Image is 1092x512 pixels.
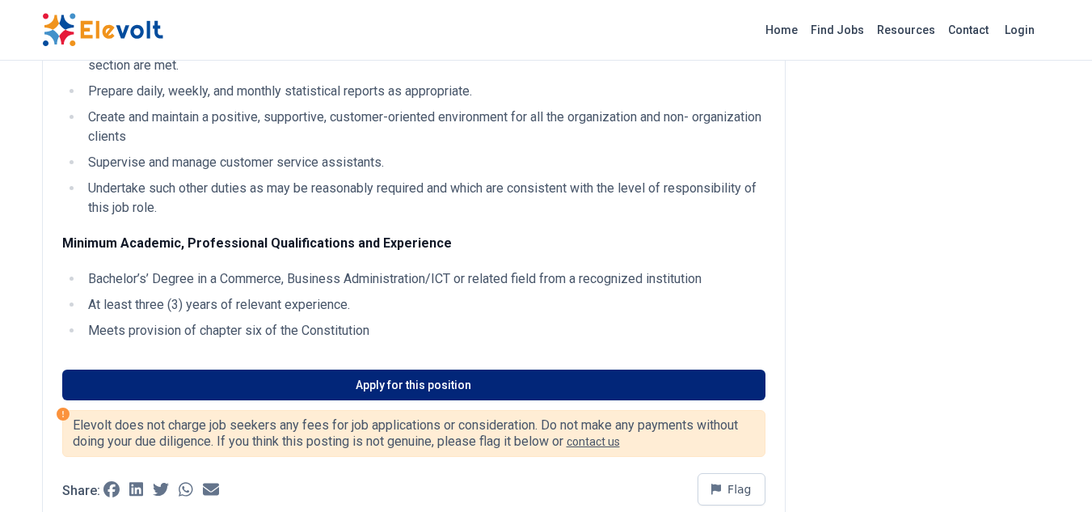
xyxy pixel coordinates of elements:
li: Bachelor’s’ Degree in a Commerce, Business Administration/ICT or related field from a recognized ... [83,269,765,289]
li: Prepare daily, weekly, and monthly statistical reports as appropriate. [83,82,765,101]
a: Contact [942,17,995,43]
li: At least three (3) years of relevant experience. [83,295,765,315]
a: Apply for this position [62,370,765,400]
li: Undertake such other duties as may be reasonably required and which are consistent with the level... [83,179,765,218]
p: Share: [62,484,100,497]
strong: Minimum Academic, Professional Qualifications and Experience [62,235,452,251]
li: Create and maintain a positive, supportive, customer-oriented environment for all the organizatio... [83,108,765,146]
a: contact us [567,435,620,448]
a: Login [995,14,1044,46]
li: Supervise and manage customer service assistants. [83,153,765,172]
p: Elevolt does not charge job seekers any fees for job applications or consideration. Do not make a... [73,417,755,450]
button: Flag [698,473,765,506]
a: Resources [871,17,942,43]
img: Elevolt [42,13,163,47]
li: Meets provision of chapter six of the Constitution [83,321,765,341]
a: Home [759,17,804,43]
a: Find Jobs [804,17,871,43]
iframe: Chat Widget [1011,434,1092,512]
